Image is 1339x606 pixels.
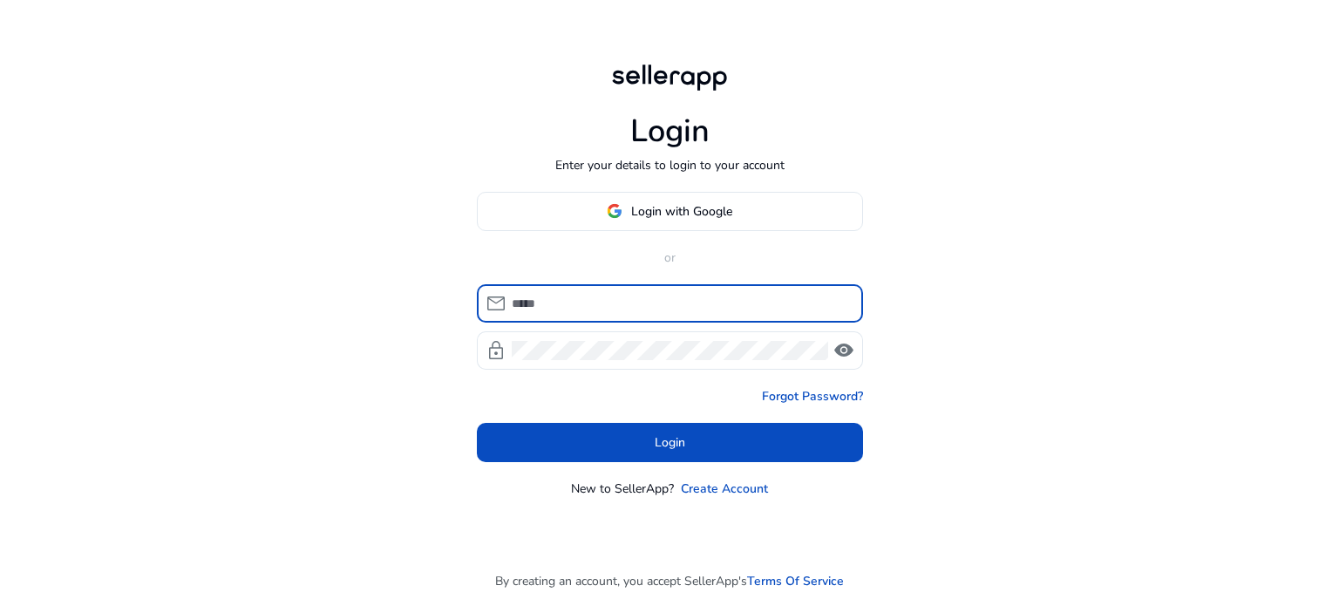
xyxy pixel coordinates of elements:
[630,112,710,150] h1: Login
[747,572,844,590] a: Terms Of Service
[486,340,506,361] span: lock
[555,156,785,174] p: Enter your details to login to your account
[607,203,622,219] img: google-logo.svg
[477,192,863,231] button: Login with Google
[681,480,768,498] a: Create Account
[631,202,732,221] span: Login with Google
[762,387,863,405] a: Forgot Password?
[833,340,854,361] span: visibility
[477,423,863,462] button: Login
[655,433,685,452] span: Login
[477,249,863,267] p: or
[486,293,506,314] span: mail
[571,480,674,498] p: New to SellerApp?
